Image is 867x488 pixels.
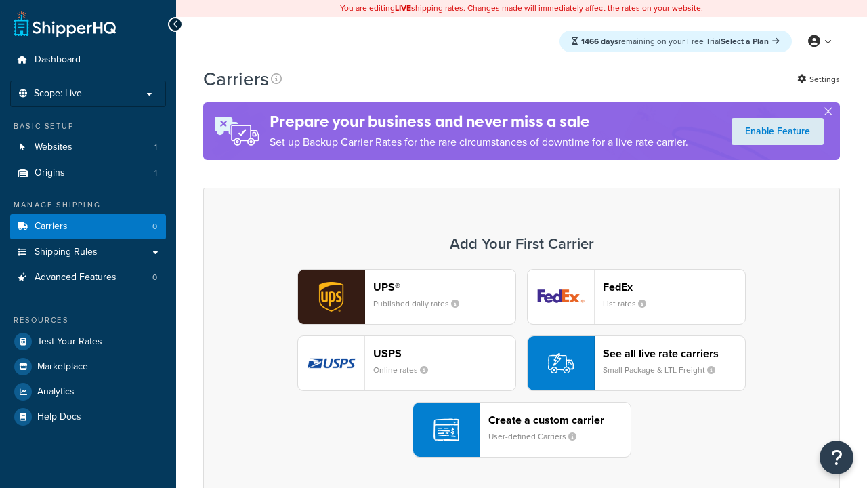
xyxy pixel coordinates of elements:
span: Carriers [35,221,68,232]
span: Marketplace [37,361,88,373]
button: Open Resource Center [820,441,853,474]
a: Select a Plan [721,35,780,47]
h3: Add Your First Carrier [217,236,826,252]
a: Marketplace [10,354,166,379]
a: Dashboard [10,47,166,73]
b: LIVE [395,2,411,14]
small: List rates [603,298,657,310]
img: fedEx logo [528,270,594,324]
a: Carriers 0 [10,214,166,239]
strong: 1466 days [581,35,618,47]
img: ad-rules-rateshop-fe6ec290ccb7230408bd80ed9643f0289d75e0ffd9eb532fc0e269fcd187b520.png [203,102,270,160]
small: Published daily rates [373,298,470,310]
a: Settings [797,70,840,89]
div: remaining on your Free Trial [559,30,792,52]
li: Advanced Features [10,265,166,290]
h1: Carriers [203,66,269,92]
p: Set up Backup Carrier Rates for the rare circumstances of downtime for a live rate carrier. [270,133,688,152]
a: Analytics [10,380,166,404]
span: 0 [152,221,157,232]
img: usps logo [298,336,364,390]
a: ShipperHQ Home [14,10,116,37]
span: Websites [35,142,72,153]
li: Origins [10,161,166,186]
h4: Prepare your business and never miss a sale [270,110,688,133]
button: fedEx logoFedExList rates [527,269,746,325]
span: Help Docs [37,411,81,423]
span: 1 [154,167,157,179]
img: ups logo [298,270,364,324]
span: Test Your Rates [37,336,102,348]
a: Origins 1 [10,161,166,186]
a: Websites 1 [10,135,166,160]
button: usps logoUSPSOnline rates [297,335,516,391]
img: icon-carrier-liverate-becf4550.svg [548,350,574,376]
small: Small Package & LTL Freight [603,364,726,376]
header: Create a custom carrier [488,413,631,426]
span: Scope: Live [34,88,82,100]
span: 0 [152,272,157,283]
button: ups logoUPS®Published daily rates [297,269,516,325]
span: 1 [154,142,157,153]
a: Advanced Features 0 [10,265,166,290]
a: Enable Feature [732,118,824,145]
li: Websites [10,135,166,160]
a: Shipping Rules [10,240,166,265]
span: Origins [35,167,65,179]
button: See all live rate carriersSmall Package & LTL Freight [527,335,746,391]
small: Online rates [373,364,439,376]
header: USPS [373,347,515,360]
a: Help Docs [10,405,166,429]
div: Resources [10,314,166,326]
span: Dashboard [35,54,81,66]
div: Manage Shipping [10,199,166,211]
a: Test Your Rates [10,329,166,354]
header: FedEx [603,281,745,293]
li: Carriers [10,214,166,239]
div: Basic Setup [10,121,166,132]
header: See all live rate carriers [603,347,745,360]
img: icon-carrier-custom-c93b8a24.svg [433,417,459,443]
span: Advanced Features [35,272,117,283]
header: UPS® [373,281,515,293]
span: Analytics [37,386,75,398]
button: Create a custom carrierUser-defined Carriers [413,402,631,457]
small: User-defined Carriers [488,430,587,443]
span: Shipping Rules [35,247,98,258]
